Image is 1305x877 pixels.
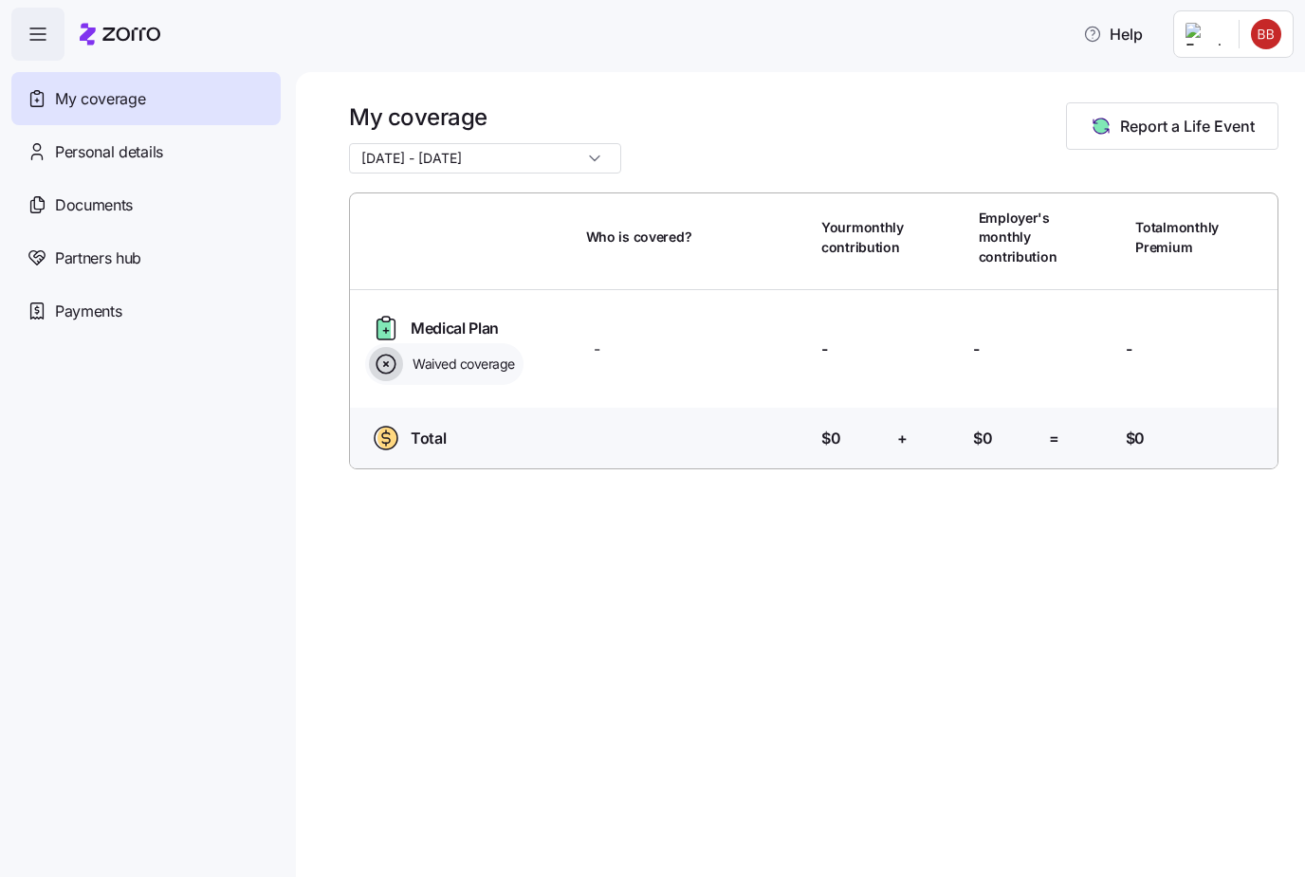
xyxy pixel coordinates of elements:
[1135,218,1219,257] span: Total monthly Premium
[11,178,281,231] a: Documents
[1066,102,1278,150] button: Report a Life Event
[1068,15,1158,53] button: Help
[1126,427,1145,450] span: $0
[11,125,281,178] a: Personal details
[897,427,908,450] span: +
[1126,338,1132,361] span: -
[55,193,133,217] span: Documents
[411,427,446,450] span: Total
[55,87,145,111] span: My coverage
[55,300,121,323] span: Payments
[1251,19,1281,49] img: f5ebfcef32fa0adbb4940a66d692dbe2
[973,427,992,450] span: $0
[11,72,281,125] a: My coverage
[821,427,840,450] span: $0
[973,338,980,361] span: -
[349,102,621,132] h1: My coverage
[1186,23,1223,46] img: Employer logo
[586,228,692,247] span: Who is covered?
[1049,427,1059,450] span: =
[411,317,499,340] span: Medical Plan
[11,284,281,338] a: Payments
[821,338,828,361] span: -
[407,355,515,374] span: Waived coverage
[979,209,1057,266] span: Employer's monthly contribution
[11,231,281,284] a: Partners hub
[1120,115,1255,137] span: Report a Life Event
[55,247,141,270] span: Partners hub
[594,338,600,361] span: -
[1083,23,1143,46] span: Help
[821,218,904,257] span: Your monthly contribution
[55,140,163,164] span: Personal details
